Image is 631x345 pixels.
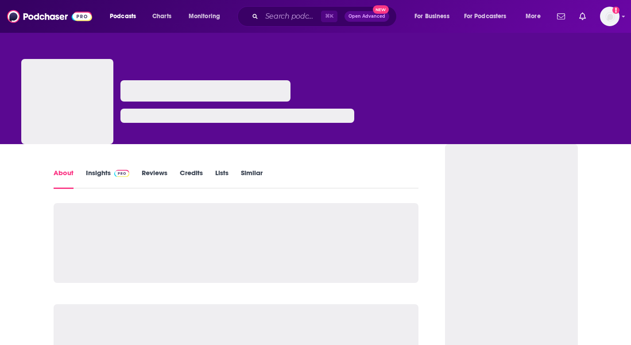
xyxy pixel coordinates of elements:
span: New [373,5,389,14]
a: Charts [147,9,177,24]
img: Podchaser Pro [114,170,130,177]
button: open menu [182,9,232,24]
span: Logged in as kbastian [600,7,619,26]
svg: Add a profile image [612,7,619,14]
a: Credits [180,169,203,189]
a: Show notifications dropdown [554,9,569,24]
a: Similar [241,169,263,189]
span: More [526,10,541,23]
img: Podchaser - Follow, Share and Rate Podcasts [7,8,92,25]
a: Show notifications dropdown [576,9,589,24]
button: Show profile menu [600,7,619,26]
span: Podcasts [110,10,136,23]
span: For Business [414,10,449,23]
span: ⌘ K [321,11,337,22]
span: Monitoring [189,10,220,23]
span: For Podcasters [464,10,507,23]
span: Open Advanced [348,14,385,19]
img: User Profile [600,7,619,26]
button: open menu [458,9,519,24]
a: InsightsPodchaser Pro [86,169,130,189]
button: open menu [408,9,461,24]
button: open menu [104,9,147,24]
div: Search podcasts, credits, & more... [246,6,405,27]
a: About [54,169,74,189]
button: open menu [519,9,552,24]
a: Reviews [142,169,167,189]
button: Open AdvancedNew [345,11,389,22]
span: Charts [152,10,171,23]
input: Search podcasts, credits, & more... [262,9,321,24]
a: Lists [215,169,228,189]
